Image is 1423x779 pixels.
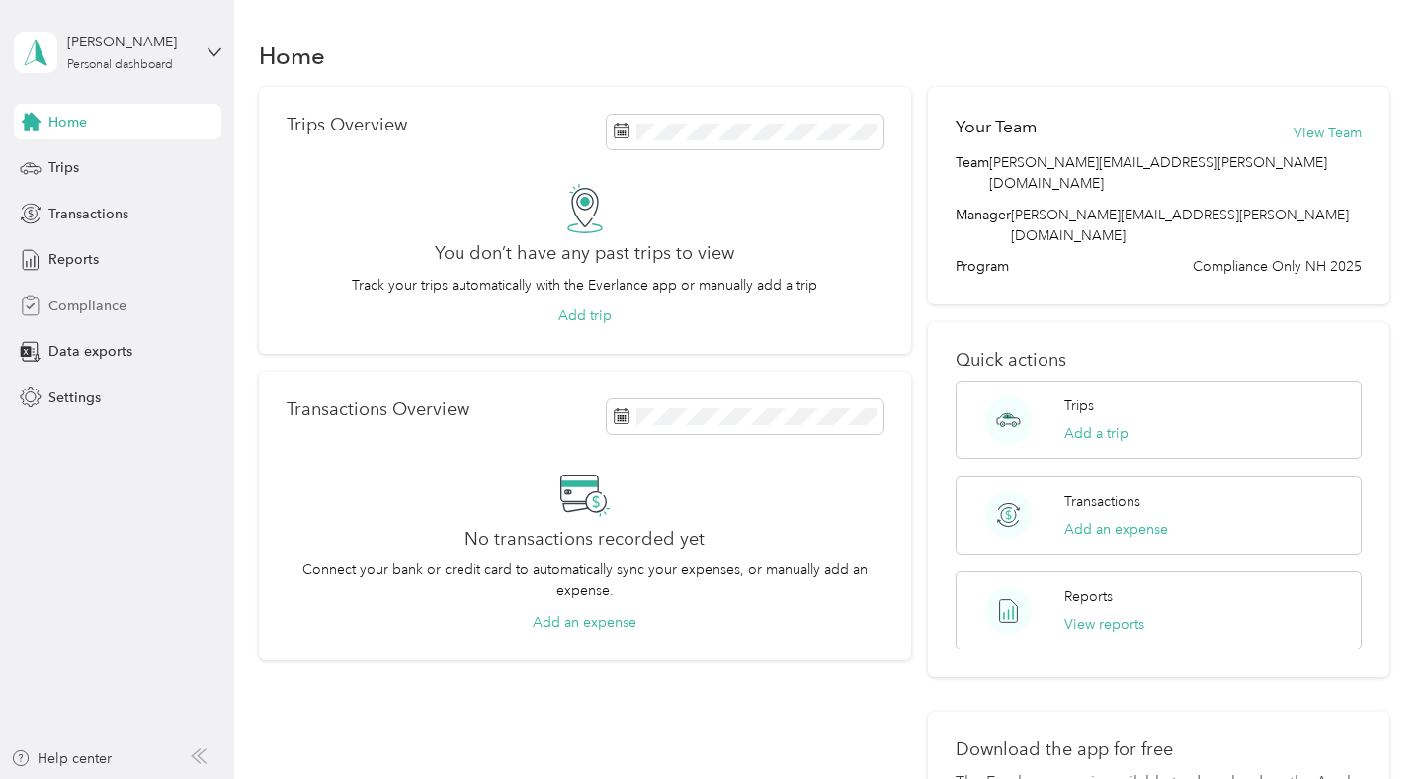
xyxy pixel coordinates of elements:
button: View Team [1294,123,1362,143]
button: Add trip [558,305,612,326]
p: Connect your bank or credit card to automatically sync your expenses, or manually add an expense. [287,560,883,601]
span: Team [956,152,989,194]
p: Transactions Overview [287,399,469,420]
p: Track your trips automatically with the Everlance app or manually add a trip [352,275,817,296]
span: Transactions [48,204,128,224]
h1: Home [259,45,325,66]
span: Trips [48,157,79,178]
span: Program [956,256,1009,277]
p: Trips [1064,395,1094,416]
h2: Your Team [956,115,1037,139]
div: Personal dashboard [67,59,173,71]
p: Trips Overview [287,115,407,135]
p: Transactions [1064,491,1140,512]
p: Reports [1064,586,1113,607]
button: Add a trip [1064,423,1129,444]
iframe: Everlance-gr Chat Button Frame [1312,668,1423,779]
p: Download the app for free [956,739,1361,760]
button: Help center [11,748,112,769]
span: Compliance Only NH 2025 [1193,256,1362,277]
span: [PERSON_NAME][EMAIL_ADDRESS][PERSON_NAME][DOMAIN_NAME] [1011,207,1349,244]
button: Add an expense [1064,519,1168,540]
span: Home [48,112,87,132]
span: Reports [48,249,99,270]
button: View reports [1064,614,1144,635]
div: [PERSON_NAME] [67,32,191,52]
span: Settings [48,388,101,408]
h2: No transactions recorded yet [464,529,705,550]
span: Compliance [48,296,126,316]
p: Quick actions [956,350,1361,371]
span: Manager [956,205,1011,246]
span: Data exports [48,341,132,362]
span: [PERSON_NAME][EMAIL_ADDRESS][PERSON_NAME][DOMAIN_NAME] [989,152,1361,194]
button: Add an expense [533,612,636,633]
h2: You don’t have any past trips to view [435,243,734,264]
